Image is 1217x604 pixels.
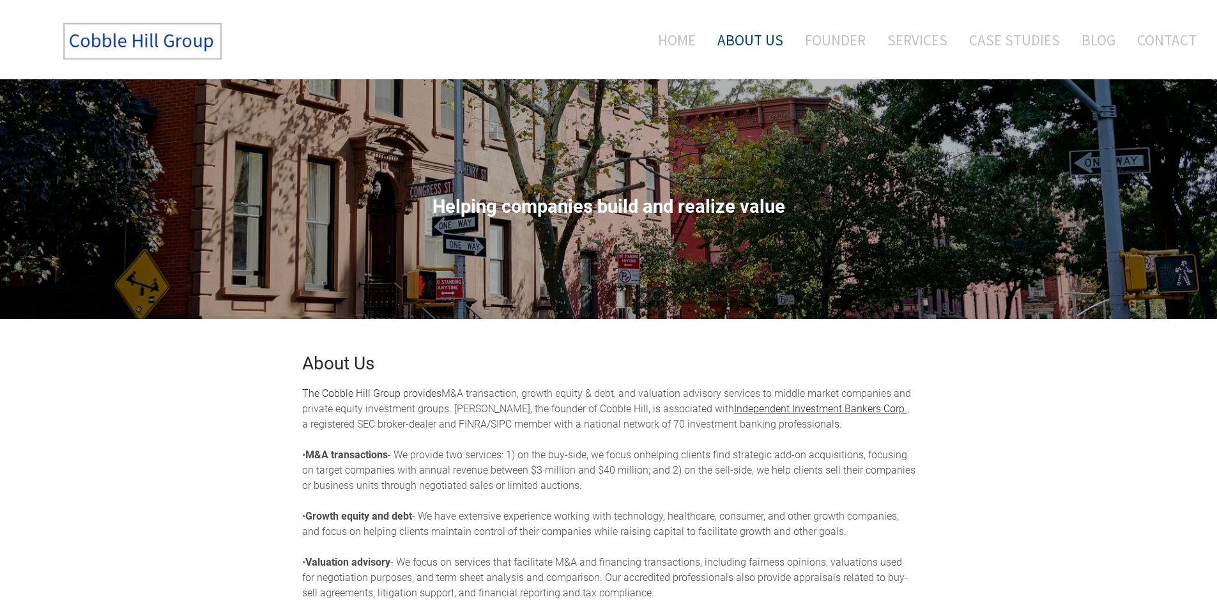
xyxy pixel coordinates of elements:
[305,510,412,522] strong: Growth equity and debt
[795,13,875,66] a: Founder
[1128,13,1197,66] a: Contact
[878,13,957,66] a: Services
[432,196,785,217] span: Helping companies build and realize value
[1072,13,1125,66] a: Blog
[734,403,907,415] a: Independent Investment Bankers Corp.
[302,355,915,373] h2: About Us
[639,13,705,66] a: Home
[302,387,441,399] font: The Cobble Hill Group provides
[302,386,915,601] div: M&A transaction, growth equity & debt, and valuation advisory services to middle market companies...
[305,556,390,568] strong: Valuation advisory
[302,449,915,492] span: helping clients find strategic add-on acquisitions, focusing on target companies with annual reve...
[305,449,388,461] strong: M&A transactions
[960,13,1069,66] a: Case Studies
[49,13,240,70] img: The Cobble Hill Group LLC
[708,13,793,66] a: About Us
